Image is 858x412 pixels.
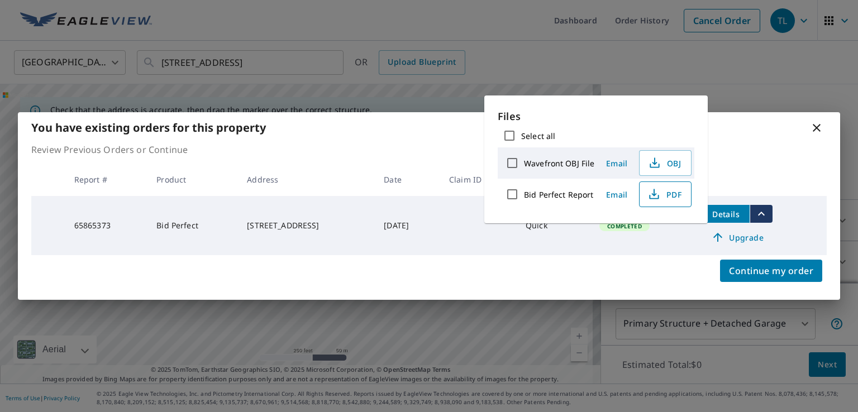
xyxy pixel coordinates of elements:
[600,222,648,230] span: Completed
[639,181,692,207] button: PDF
[599,186,635,203] button: Email
[375,196,440,255] td: [DATE]
[709,231,766,244] span: Upgrade
[750,205,773,223] button: filesDropdownBtn-65865373
[720,260,822,282] button: Continue my order
[147,196,238,255] td: Bid Perfect
[603,158,630,169] span: Email
[524,158,594,169] label: Wavefront OBJ File
[247,220,366,231] div: [STREET_ADDRESS]
[646,156,682,170] span: OBJ
[524,189,593,200] label: Bid Perfect Report
[31,143,827,156] p: Review Previous Orders or Continue
[517,196,590,255] td: Quick
[440,163,517,196] th: Claim ID
[603,189,630,200] span: Email
[729,263,813,279] span: Continue my order
[703,205,750,223] button: detailsBtn-65865373
[498,109,694,124] p: Files
[147,163,238,196] th: Product
[238,163,375,196] th: Address
[639,150,692,176] button: OBJ
[703,228,773,246] a: Upgrade
[646,188,682,201] span: PDF
[65,163,148,196] th: Report #
[65,196,148,255] td: 65865373
[709,209,743,219] span: Details
[31,120,266,135] b: You have existing orders for this property
[599,155,635,172] button: Email
[375,163,440,196] th: Date
[521,131,555,141] label: Select all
